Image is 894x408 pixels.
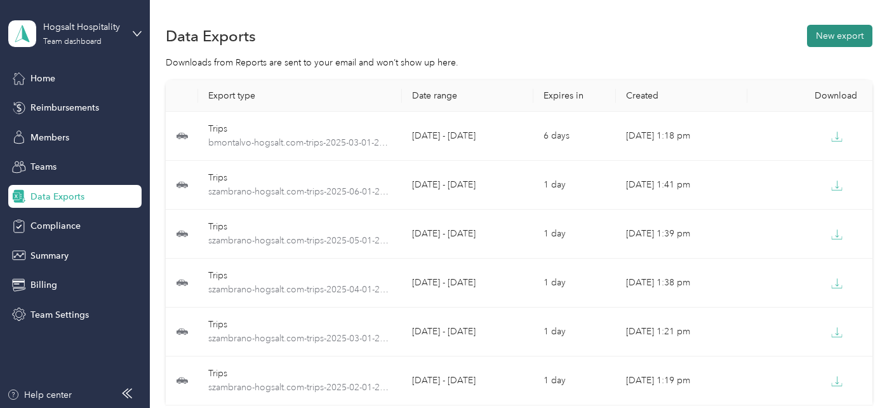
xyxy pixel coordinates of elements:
td: [DATE] - [DATE] [402,112,533,161]
div: Trips [208,318,392,332]
th: Expires in [533,80,615,112]
div: Hogsalt Hospitality [43,20,123,34]
span: Members [30,131,69,144]
td: 6 days [533,112,615,161]
td: [DATE] - [DATE] [402,357,533,405]
td: 1 day [533,161,615,210]
td: [DATE] 1:18 pm [616,112,747,161]
th: Date range [402,80,533,112]
span: Home [30,72,55,85]
span: szambrano-hogsalt.com-trips-2025-05-01-2025-05-31.xlsx [208,234,392,248]
span: Team Settings [30,308,89,322]
td: 1 day [533,357,615,405]
div: Trips [208,269,392,283]
button: Help center [7,388,72,402]
span: Data Exports [30,190,84,203]
th: Created [616,80,747,112]
div: Team dashboard [43,38,102,46]
button: New export [807,25,872,47]
div: Trips [208,122,392,136]
span: Billing [30,278,57,292]
td: [DATE] - [DATE] [402,259,533,308]
span: bmontalvo-hogsalt.com-trips-2025-03-01-2025-03-31.xlsx [208,136,392,150]
div: Download [757,90,869,101]
span: Reimbursements [30,101,99,114]
td: 1 day [533,210,615,259]
span: Compliance [30,219,81,233]
td: 1 day [533,259,615,308]
th: Export type [198,80,402,112]
h1: Data Exports [166,29,256,43]
td: [DATE] 1:19 pm [616,357,747,405]
td: [DATE] 1:41 pm [616,161,747,210]
div: Trips [208,367,392,381]
div: Trips [208,220,392,234]
td: [DATE] 1:21 pm [616,308,747,357]
span: szambrano-hogsalt.com-trips-2025-02-01-2025-02-28.xlsx [208,381,392,395]
td: [DATE] - [DATE] [402,161,533,210]
td: [DATE] - [DATE] [402,308,533,357]
iframe: Everlance-gr Chat Button Frame [823,337,894,408]
span: szambrano-hogsalt.com-trips-2025-04-01-2025-04-30.xlsx [208,283,392,297]
td: [DATE] 1:39 pm [616,210,747,259]
span: Summary [30,249,69,262]
span: szambrano-hogsalt.com-trips-2025-06-01-2025-06-30.xlsx [208,185,392,199]
td: [DATE] 1:38 pm [616,259,747,308]
span: Teams [30,160,57,173]
span: szambrano-hogsalt.com-trips-2025-03-01-2025-03-31.xlsx [208,332,392,346]
div: Trips [208,171,392,185]
div: Downloads from Reports are sent to your email and won’t show up here. [166,56,872,69]
td: 1 day [533,308,615,357]
td: [DATE] - [DATE] [402,210,533,259]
